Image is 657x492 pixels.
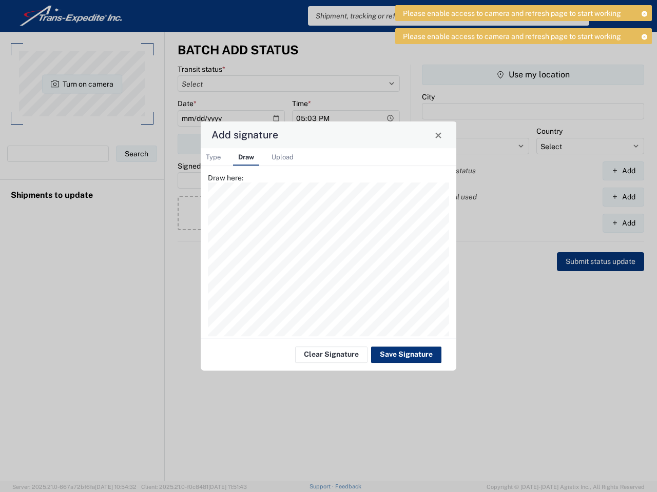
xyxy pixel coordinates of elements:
span: Draw [238,153,254,161]
span: Please enable access to camera and refresh page to start working [403,9,621,18]
span: Upload [272,153,294,161]
button: Close [431,128,446,142]
p: Draw here: [208,173,449,182]
h4: Add signature [211,128,278,142]
button: Save Signature [371,346,441,363]
span: Please enable access to camera and refresh page to start working [403,32,621,41]
span: Type [206,153,221,161]
button: Clear Signature [295,346,368,363]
